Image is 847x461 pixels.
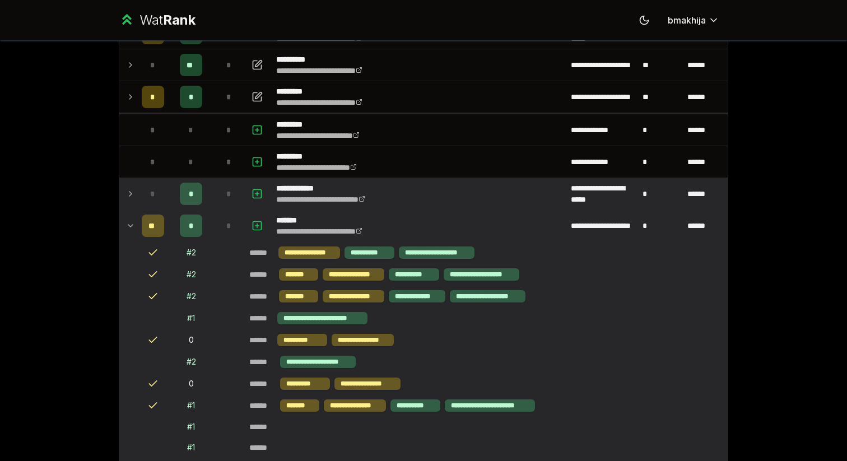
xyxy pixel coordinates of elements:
div: # 1 [187,421,195,432]
td: 0 [169,373,213,394]
div: Wat [139,11,196,29]
div: # 2 [187,269,196,280]
div: # 1 [187,442,195,453]
span: Rank [163,12,196,28]
a: WatRank [119,11,196,29]
span: bmakhija [668,13,706,27]
div: # 2 [187,356,196,367]
div: # 2 [187,291,196,302]
div: # 2 [187,247,196,258]
div: # 1 [187,313,195,324]
div: # 1 [187,400,195,411]
button: bmakhija [659,10,728,30]
td: 0 [169,329,213,351]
